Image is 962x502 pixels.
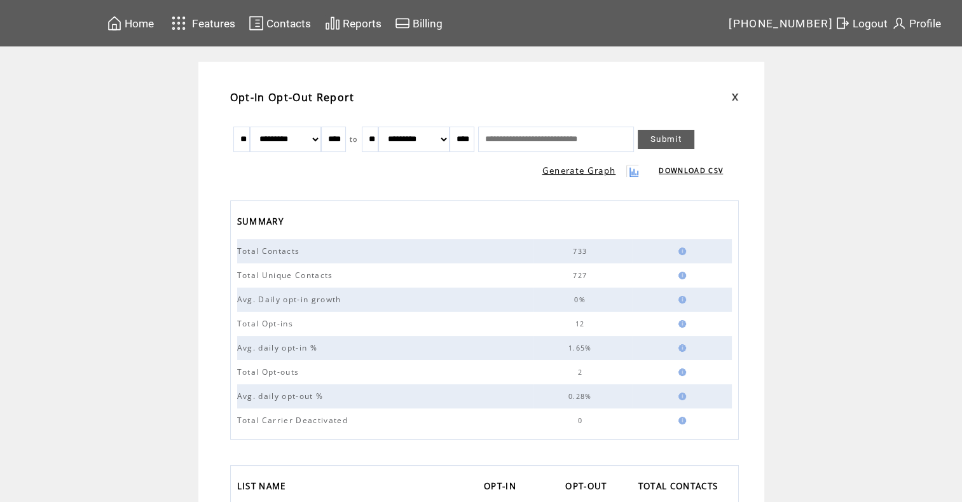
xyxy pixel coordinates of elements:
[638,477,722,498] span: TOTAL CONTACTS
[325,15,340,31] img: chart.svg
[237,342,320,353] span: Avg. daily opt-in %
[237,415,351,426] span: Total Carrier Deactivated
[891,15,907,31] img: profile.svg
[575,319,588,328] span: 12
[675,344,686,352] img: help.gif
[675,320,686,328] img: help.gif
[729,17,833,30] span: [PHONE_NUMBER]
[395,15,410,31] img: creidtcard.svg
[266,17,311,30] span: Contacts
[659,166,723,175] a: DOWNLOAD CSV
[565,477,610,498] span: OPT-OUT
[577,416,585,425] span: 0
[638,130,694,149] a: Submit
[675,296,686,303] img: help.gif
[568,344,595,352] span: 1.65%
[237,366,303,377] span: Total Opt-outs
[675,393,686,400] img: help.gif
[542,165,616,176] a: Generate Graph
[105,13,156,33] a: Home
[237,270,336,281] span: Total Unique Contacts
[835,15,850,31] img: exit.svg
[573,271,590,280] span: 727
[323,13,383,33] a: Reports
[909,17,941,30] span: Profile
[484,477,519,498] span: OPT-IN
[107,15,122,31] img: home.svg
[192,17,235,30] span: Features
[413,17,443,30] span: Billing
[230,90,355,104] span: Opt-In Opt-Out Report
[675,417,686,424] img: help.gif
[573,247,590,256] span: 733
[166,11,238,36] a: Features
[237,477,292,498] a: LIST NAME
[484,477,523,498] a: OPT-IN
[237,318,296,329] span: Total Opt-ins
[890,13,943,33] a: Profile
[638,477,725,498] a: TOTAL CONTACTS
[237,246,303,256] span: Total Contacts
[237,477,289,498] span: LIST NAME
[247,13,313,33] a: Contacts
[237,391,327,401] span: Avg. daily opt-out %
[577,368,585,377] span: 2
[853,17,888,30] span: Logout
[568,392,595,401] span: 0.28%
[237,294,345,305] span: Avg. Daily opt-in growth
[249,15,264,31] img: contacts.svg
[350,135,358,144] span: to
[237,213,287,234] span: SUMMARY
[833,13,890,33] a: Logout
[675,368,686,376] img: help.gif
[343,17,381,30] span: Reports
[574,295,589,304] span: 0%
[675,272,686,279] img: help.gif
[675,248,686,255] img: help.gif
[565,477,613,498] a: OPT-OUT
[393,13,444,33] a: Billing
[125,17,154,30] span: Home
[168,13,190,34] img: features.svg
